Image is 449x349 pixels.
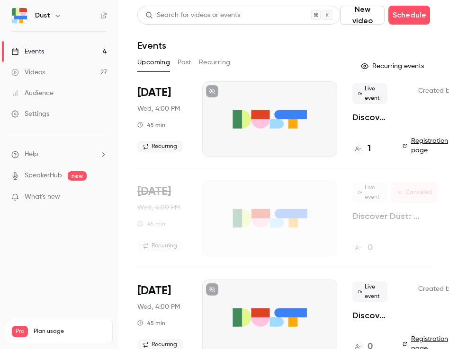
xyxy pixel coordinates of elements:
[357,59,430,74] button: Recurring events
[12,326,28,337] span: Pro
[388,6,430,25] button: Schedule
[137,220,165,227] div: 45 min
[137,319,165,327] div: 45 min
[11,47,44,56] div: Events
[352,210,438,222] a: Discover Dust: Demos and Q&A
[352,182,387,203] span: Live event
[25,171,62,181] a: SpeakerHub
[340,6,385,25] button: New video
[11,88,54,98] div: Audience
[145,10,240,20] div: Search for videos or events
[352,281,387,302] span: Live event
[11,149,107,159] li: help-dropdown-opener
[137,85,171,100] span: [DATE]
[35,11,50,20] h6: Dust
[137,121,165,129] div: 45 min
[137,283,171,298] span: [DATE]
[25,149,38,159] span: Help
[368,142,371,155] h4: 1
[352,242,373,254] a: 0
[137,104,180,113] span: Wed, 4:00 PM
[199,55,231,70] button: Recurring
[137,180,187,256] div: Oct 1 Wed, 4:00 PM (Europe/Paris)
[178,55,191,70] button: Past
[11,109,49,119] div: Settings
[137,184,171,199] span: [DATE]
[25,192,60,202] span: What's new
[12,8,27,23] img: Dust
[368,242,373,254] h4: 0
[137,203,180,212] span: Wed, 4:00 PM
[352,142,371,155] a: 1
[137,55,170,70] button: Upcoming
[34,328,107,335] span: Plan usage
[68,171,87,181] span: new
[11,68,45,77] div: Videos
[391,182,438,203] span: Canceled
[352,310,387,321] a: Discover Dust: Demos and Q&A
[352,112,387,123] a: Discover Dust: Demos and Q&A
[137,81,187,157] div: Sep 17 Wed, 4:00 PM (Europe/Paris)
[137,240,183,252] span: Recurring
[137,40,166,51] h1: Events
[352,83,387,104] span: Live event
[137,141,183,152] span: Recurring
[137,302,180,312] span: Wed, 4:00 PM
